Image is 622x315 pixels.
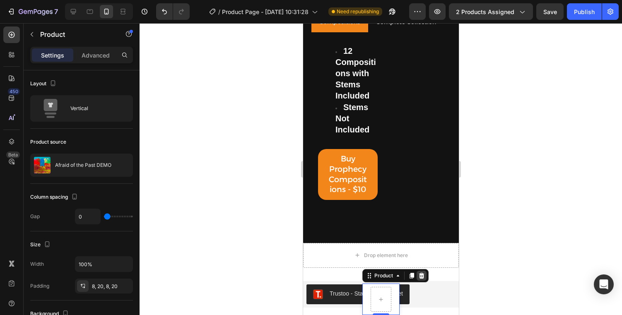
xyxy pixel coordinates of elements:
[156,3,190,20] div: Undo/Redo
[40,29,111,39] p: Product
[222,7,309,16] span: Product Page - [DATE] 10:31:28
[30,282,49,290] div: Padding
[594,274,614,294] div: Open Intercom Messenger
[30,213,40,220] div: Gap
[75,257,133,272] input: Auto
[8,88,20,95] div: 450
[456,7,514,16] span: 2 products assigned
[54,7,58,17] p: 7
[449,3,533,20] button: 2 products assigned
[70,99,121,118] div: Vertical
[303,23,459,315] iframe: Design area
[536,3,564,20] button: Save
[75,209,100,224] input: Auto
[574,7,595,16] div: Publish
[30,78,58,89] div: Layout
[30,239,52,250] div: Size
[92,283,131,290] div: 8, 20, 8, 20
[3,3,62,20] button: 7
[34,157,51,173] img: product feature img
[30,138,66,146] div: Product source
[82,51,110,60] p: Advanced
[567,3,602,20] button: Publish
[6,151,20,158] div: Beta
[543,8,557,15] span: Save
[337,8,379,15] span: Need republishing
[218,7,220,16] span: /
[30,192,80,203] div: Column spacing
[55,162,111,168] p: Afraid of the Past DEMO
[30,260,44,268] div: Width
[41,51,64,60] p: Settings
